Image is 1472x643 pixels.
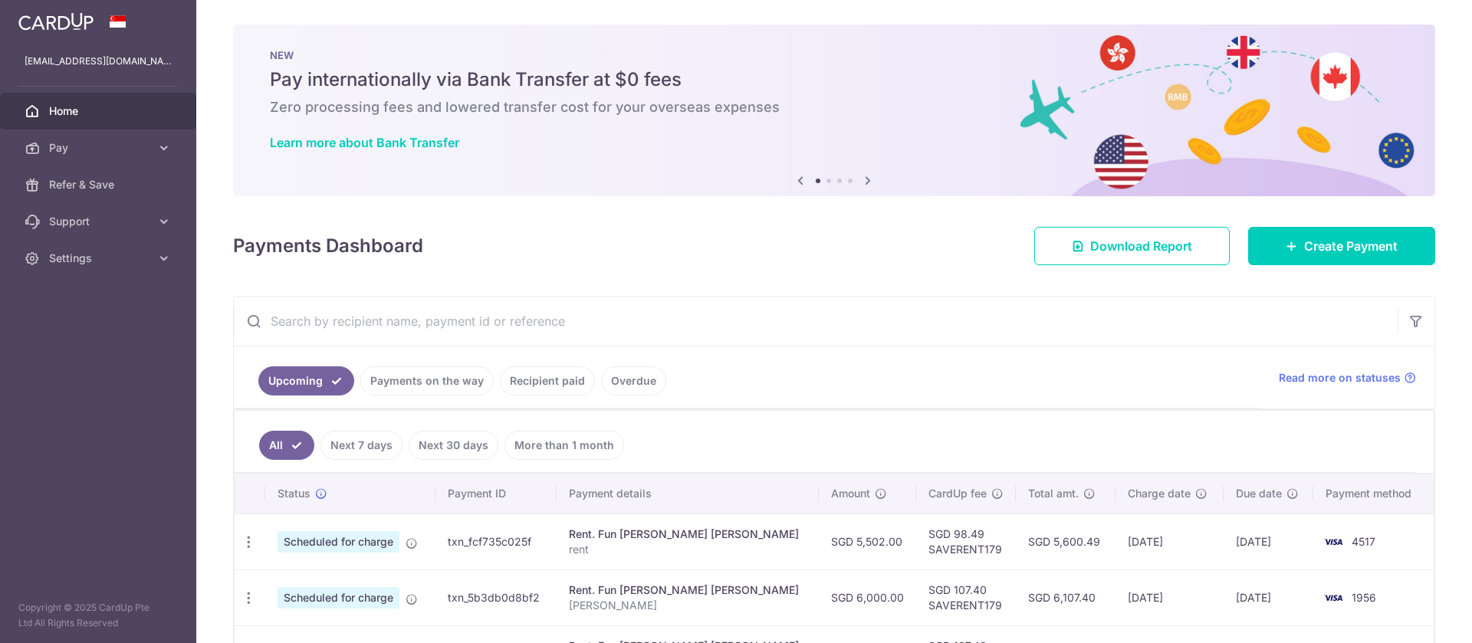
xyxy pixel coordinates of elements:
[1318,589,1349,607] img: Bank Card
[819,569,916,625] td: SGD 6,000.00
[435,569,557,625] td: txn_5b3db0d8bf2
[233,232,423,260] h4: Payments Dashboard
[601,366,666,395] a: Overdue
[360,366,494,395] a: Payments on the way
[1028,486,1079,501] span: Total amt.
[928,486,987,501] span: CardUp fee
[916,569,1016,625] td: SGD 107.40 SAVERENT179
[233,25,1435,196] img: Bank transfer banner
[831,486,870,501] span: Amount
[1115,569,1223,625] td: [DATE]
[259,431,314,460] a: All
[1016,569,1115,625] td: SGD 6,107.40
[270,67,1398,92] h5: Pay internationally via Bank Transfer at $0 fees
[234,297,1398,346] input: Search by recipient name, payment id or reference
[278,531,399,553] span: Scheduled for charge
[569,582,807,598] div: Rent. Fun [PERSON_NAME] [PERSON_NAME]
[49,251,150,266] span: Settings
[1304,237,1398,255] span: Create Payment
[25,54,172,69] p: [EMAIL_ADDRESS][DOMAIN_NAME]
[49,177,150,192] span: Refer & Save
[1034,227,1230,265] a: Download Report
[409,431,498,460] a: Next 30 days
[270,49,1398,61] p: NEW
[1224,569,1314,625] td: [DATE]
[258,366,354,395] a: Upcoming
[1279,370,1401,385] span: Read more on statuses
[1128,486,1191,501] span: Charge date
[1279,370,1416,385] a: Read more on statuses
[1236,486,1282,501] span: Due date
[1374,597,1457,635] iframe: Opens a widget where you can find more information
[1352,535,1375,548] span: 4517
[819,513,916,569] td: SGD 5,502.00
[1016,513,1115,569] td: SGD 5,600.49
[1115,513,1223,569] td: [DATE]
[916,513,1016,569] td: SGD 98.49 SAVERENT179
[569,527,807,542] div: Rent. Fun [PERSON_NAME] [PERSON_NAME]
[18,12,94,31] img: CardUp
[1313,474,1434,513] th: Payment method
[320,431,402,460] a: Next 7 days
[1090,237,1192,255] span: Download Report
[270,98,1398,116] h6: Zero processing fees and lowered transfer cost for your overseas expenses
[504,431,624,460] a: More than 1 month
[270,135,459,150] a: Learn more about Bank Transfer
[1248,227,1435,265] a: Create Payment
[500,366,595,395] a: Recipient paid
[557,474,820,513] th: Payment details
[49,140,150,156] span: Pay
[435,513,557,569] td: txn_fcf735c025f
[569,598,807,613] p: [PERSON_NAME]
[435,474,557,513] th: Payment ID
[49,214,150,229] span: Support
[569,542,807,557] p: rent
[278,587,399,609] span: Scheduled for charge
[1352,591,1376,604] span: 1956
[278,486,310,501] span: Status
[1224,513,1314,569] td: [DATE]
[49,103,150,119] span: Home
[1318,533,1349,551] img: Bank Card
